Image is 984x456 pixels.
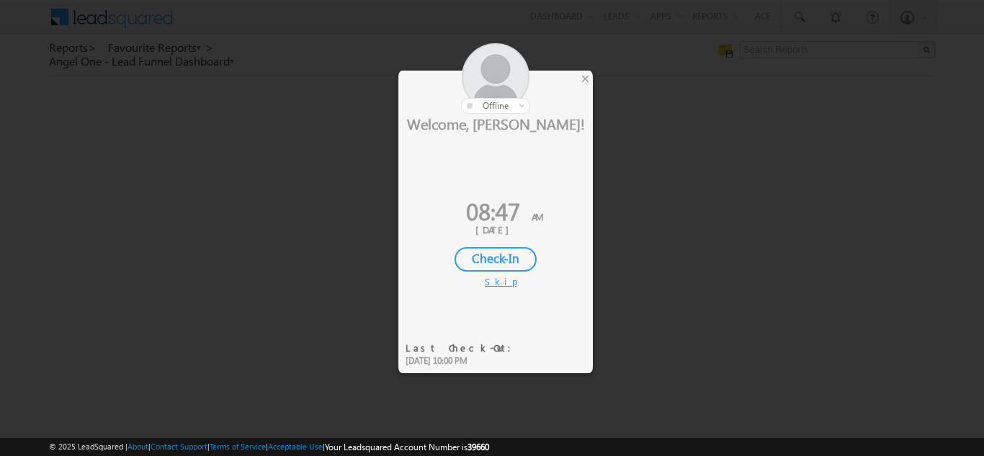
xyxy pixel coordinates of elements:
[406,341,520,354] div: Last Check-Out:
[210,442,266,451] a: Terms of Service
[398,114,593,133] div: Welcome, [PERSON_NAME]!
[532,210,543,223] span: AM
[325,442,489,452] span: Your Leadsquared Account Number is
[455,247,537,272] div: Check-In
[409,223,582,236] div: [DATE]
[406,354,520,367] div: [DATE] 10:00 PM
[483,100,509,111] span: offline
[128,442,148,451] a: About
[468,442,489,452] span: 39660
[268,442,323,451] a: Acceptable Use
[49,440,489,454] span: © 2025 LeadSquared | | | | |
[578,71,593,86] div: ×
[466,195,520,227] span: 08:47
[485,275,506,288] div: Skip
[151,442,207,451] a: Contact Support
